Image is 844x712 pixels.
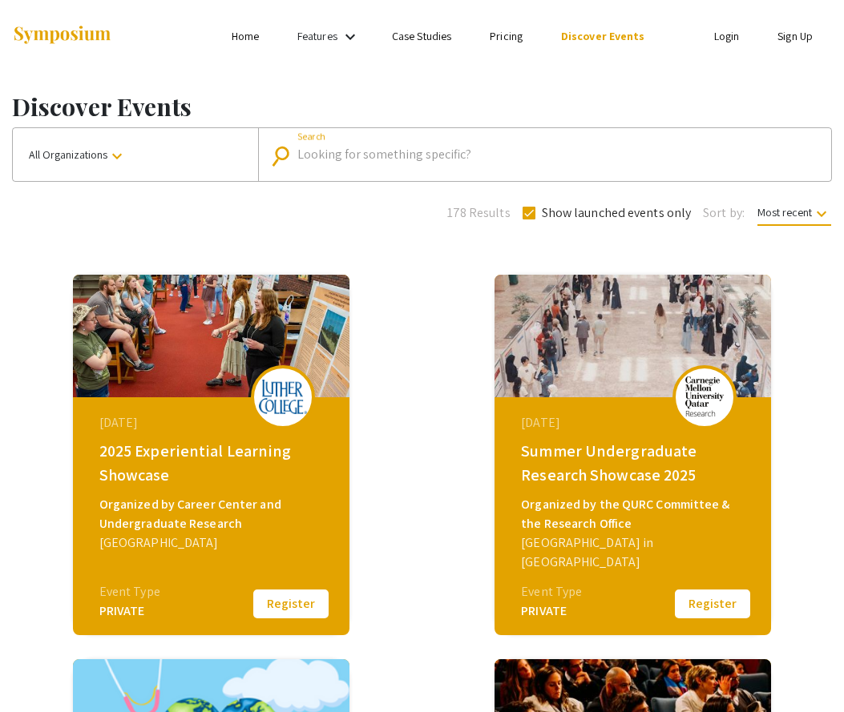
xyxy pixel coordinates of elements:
[73,275,349,397] img: 2025-experiential-learning-showcase_eventCoverPhoto_3051d9__thumb.jpg
[745,198,844,227] button: Most recent
[521,439,749,487] div: Summer Undergraduate Research Showcase 2025
[672,587,753,621] button: Register
[680,376,729,416] img: summer-undergraduate-research-showcase-2025_eventLogo_367938_.png
[259,380,307,414] img: 2025-experiential-learning-showcase_eventLogo_377aea_.png
[490,29,523,43] a: Pricing
[232,29,259,43] a: Home
[521,413,749,432] div: [DATE]
[99,439,327,487] div: 2025 Experiential Learning Showcase
[812,204,831,223] mat-icon: keyboard_arrow_down
[107,147,127,166] mat-icon: keyboard_arrow_down
[757,205,831,226] span: Most recent
[99,601,160,621] div: PRIVATE
[297,29,337,43] a: Features
[12,25,112,46] img: Symposium by ForagerOne
[714,29,740,43] a: Login
[495,275,771,397] img: summer-undergraduate-research-showcase-2025_eventCoverPhoto_d7183b__thumb.jpg
[12,640,68,700] iframe: Chat
[521,495,749,533] div: Organized by the QURC Committee & the Research Office
[12,92,832,121] h1: Discover Events
[392,29,451,43] a: Case Studies
[99,495,327,533] div: Organized by Career Center and Undergraduate Research
[447,203,511,223] span: 178 Results
[777,29,813,43] a: Sign Up
[273,142,297,170] mat-icon: Search
[521,582,582,601] div: Event Type
[29,147,127,162] span: All Organizations
[561,29,645,43] a: Discover Events
[542,203,692,223] span: Show launched events only
[13,128,258,181] button: All Organizations
[703,203,745,223] span: Sort by:
[341,27,360,46] mat-icon: Expand Features list
[297,147,815,162] input: Looking for something specific?
[521,533,749,572] div: [GEOGRAPHIC_DATA] in [GEOGRAPHIC_DATA]
[251,587,331,621] button: Register
[99,582,160,601] div: Event Type
[521,601,582,621] div: PRIVATE
[99,533,327,553] div: [GEOGRAPHIC_DATA]
[99,413,327,432] div: [DATE]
